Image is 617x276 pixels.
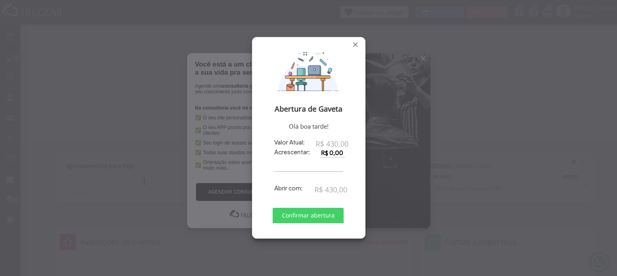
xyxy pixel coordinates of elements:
[278,209,338,222] span: Confirmar abertura
[316,139,348,149] span: R$ 430,00
[258,122,359,130] span: Olá boa tarde!
[351,41,359,49] a: Fechar
[258,51,359,91] img: Abrir Gaveta
[274,185,303,192] label: Abrir com:
[274,139,305,146] label: Valor Atual:
[274,149,310,156] label: Acrescentar:
[320,149,345,157] input: 0.0
[273,208,344,223] button: Confirmar abertura
[258,104,359,114] span: Abertura de Gaveta
[314,185,347,194] span: R$ 430,00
